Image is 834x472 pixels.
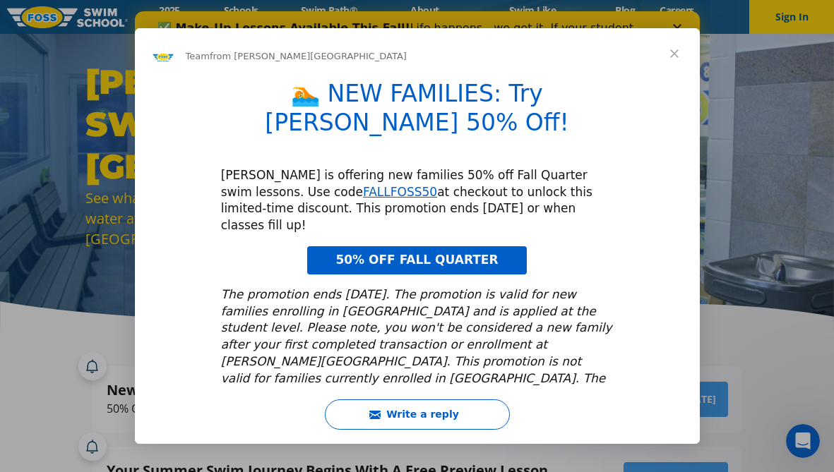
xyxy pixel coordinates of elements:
a: FALLFOSS50 [363,185,437,199]
div: [PERSON_NAME] is offering new families 50% off Fall Quarter swim lessons. Use code at checkout to... [221,167,614,234]
div: Close [538,13,552,21]
a: 50% OFF FALL QUARTER [307,246,526,274]
span: Team [186,51,210,61]
i: The promotion ends [DATE]. The promotion is valid for new families enrolling in [GEOGRAPHIC_DATA]... [221,287,612,402]
b: ✅ Make-Up Lessons Available This Fall! [23,10,275,23]
img: Profile image for Team [152,45,174,68]
span: from [PERSON_NAME][GEOGRAPHIC_DATA] [210,51,407,61]
span: 50% OFF FALL QUARTER [335,253,498,267]
span: Close [649,28,700,79]
div: Life happens—we get it. If your student has to miss a lesson this Fall Quarter, you can reschedul... [23,10,520,66]
h1: 🏊 NEW FAMILIES: Try [PERSON_NAME] 50% Off! [221,80,614,146]
button: Write a reply [325,399,510,430]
